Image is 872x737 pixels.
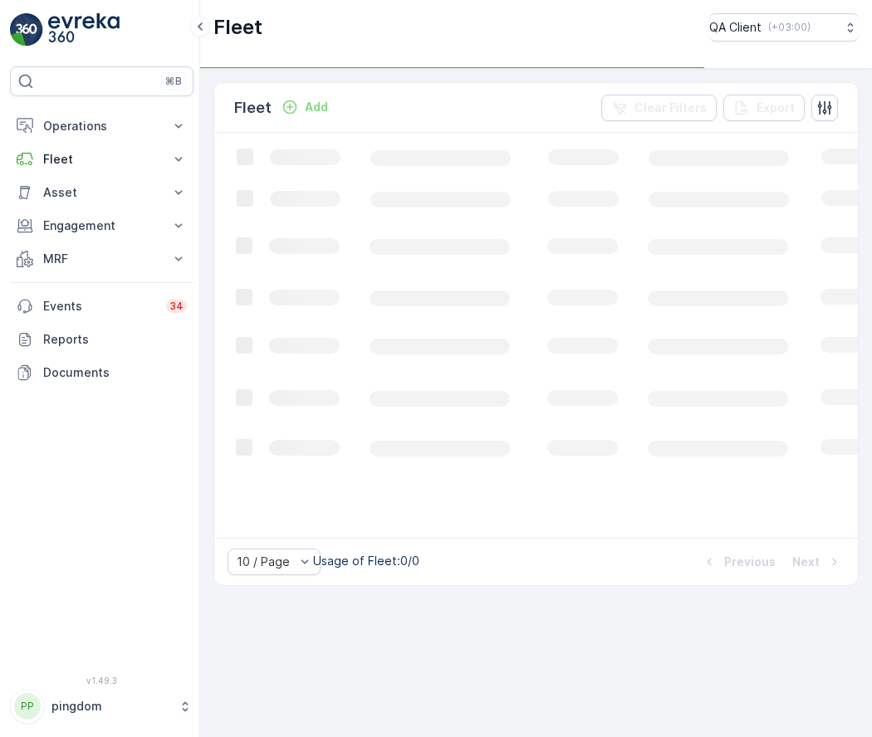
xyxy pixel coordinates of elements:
[48,13,120,46] img: logo_light-DOdMpM7g.png
[14,693,41,720] div: PP
[723,95,805,121] button: Export
[10,13,43,46] img: logo
[10,356,194,389] a: Documents
[213,14,262,41] p: Fleet
[234,96,272,120] p: Fleet
[768,21,811,34] p: ( +03:00 )
[709,19,762,36] p: QA Client
[10,143,194,176] button: Fleet
[43,184,160,201] p: Asset
[10,242,194,276] button: MRF
[634,100,707,116] p: Clear Filters
[757,100,795,116] p: Export
[43,298,156,315] p: Events
[43,217,160,234] p: Engagement
[51,698,170,715] p: pingdom
[169,300,184,313] p: 34
[43,251,160,267] p: MRF
[601,95,717,121] button: Clear Filters
[792,554,820,570] p: Next
[43,364,187,381] p: Documents
[10,110,194,143] button: Operations
[10,676,194,686] span: v 1.49.3
[43,151,160,168] p: Fleet
[10,209,194,242] button: Engagement
[313,553,419,569] p: Usage of Fleet : 0/0
[10,290,194,323] a: Events34
[724,554,776,570] p: Previous
[10,323,194,356] a: Reports
[165,75,182,88] p: ⌘B
[275,97,335,117] button: Add
[709,13,859,41] button: QA Client(+03:00)
[10,689,194,724] button: PPpingdom
[43,331,187,348] p: Reports
[699,552,777,572] button: Previous
[305,99,328,115] p: Add
[43,118,160,134] p: Operations
[10,176,194,209] button: Asset
[791,552,845,572] button: Next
